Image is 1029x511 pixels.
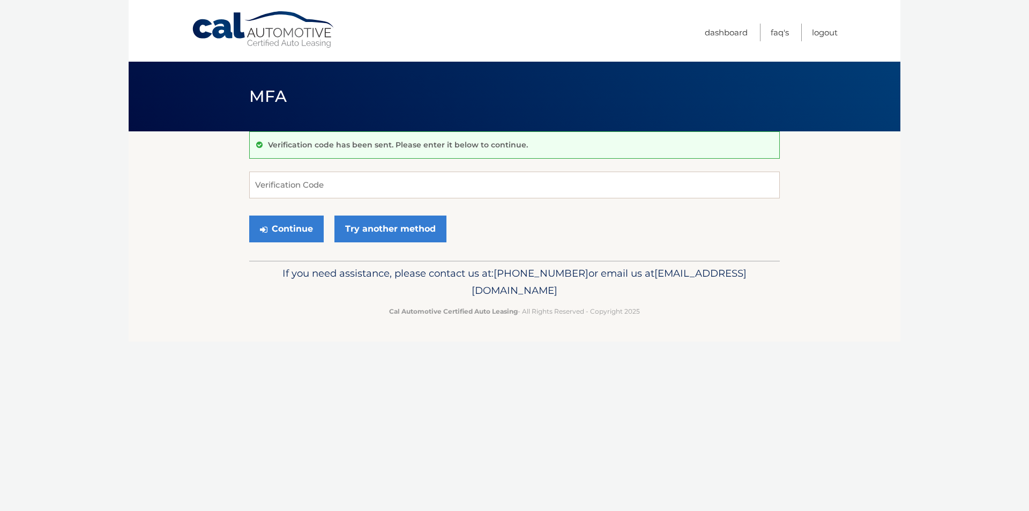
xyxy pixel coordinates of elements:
span: [PHONE_NUMBER] [494,267,588,279]
input: Verification Code [249,172,780,198]
p: Verification code has been sent. Please enter it below to continue. [268,140,528,150]
a: Dashboard [705,24,748,41]
button: Continue [249,216,324,242]
a: FAQ's [771,24,789,41]
strong: Cal Automotive Certified Auto Leasing [389,307,518,315]
a: Cal Automotive [191,11,336,49]
span: MFA [249,86,287,106]
a: Try another method [334,216,446,242]
span: [EMAIL_ADDRESS][DOMAIN_NAME] [472,267,747,297]
p: If you need assistance, please contact us at: or email us at [256,265,773,299]
p: - All Rights Reserved - Copyright 2025 [256,306,773,317]
a: Logout [812,24,838,41]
